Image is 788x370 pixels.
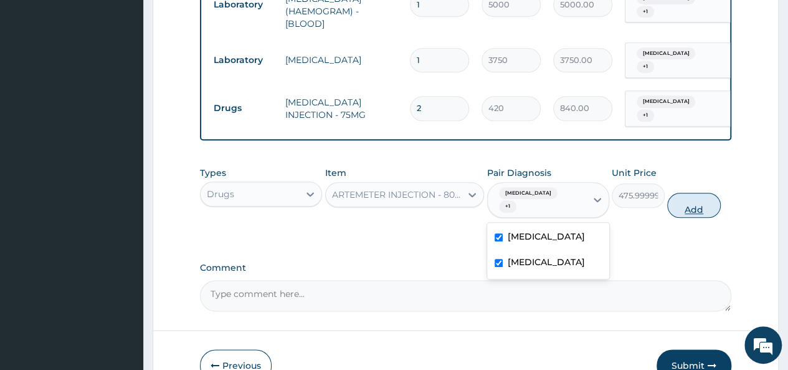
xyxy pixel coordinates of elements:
span: + 1 [637,61,654,73]
span: + 1 [637,6,654,18]
td: Drugs [207,97,279,120]
div: Chat with us now [65,70,209,86]
span: [MEDICAL_DATA] [499,187,558,200]
div: ARTEMETER INJECTION - 80MG [332,188,463,201]
label: [MEDICAL_DATA] [508,256,585,268]
td: Laboratory [207,49,279,72]
label: Item [325,167,346,179]
div: Drugs [207,188,234,200]
td: [MEDICAL_DATA] [279,47,404,72]
img: d_794563401_company_1708531726252_794563401 [23,62,50,94]
div: Minimize live chat window [204,6,234,36]
textarea: Type your message and hit 'Enter' [6,241,237,285]
label: Types [200,168,226,178]
span: We're online! [72,107,172,233]
td: [MEDICAL_DATA] INJECTION - 75MG [279,90,404,127]
button: Add [667,193,720,218]
span: [MEDICAL_DATA] [637,95,695,108]
label: Unit Price [612,167,657,179]
label: Pair Diagnosis [487,167,551,179]
span: + 1 [637,109,654,122]
span: [MEDICAL_DATA] [637,47,695,60]
label: [MEDICAL_DATA] [508,230,585,243]
span: + 1 [499,200,516,213]
label: Comment [200,263,731,273]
